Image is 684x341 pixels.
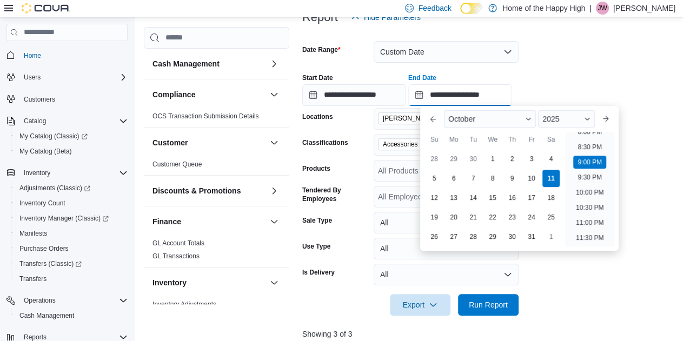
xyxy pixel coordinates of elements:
[542,170,560,187] div: day-11
[374,212,519,233] button: All
[15,272,51,285] a: Transfers
[15,212,113,225] a: Inventory Manager (Classic)
[19,214,109,223] span: Inventory Manager (Classic)
[460,14,461,15] span: Dark Mode
[11,308,132,323] button: Cash Management
[572,231,608,244] li: 11:30 PM
[374,264,519,285] button: All
[464,189,482,206] div: day-14
[15,309,78,322] a: Cash Management
[302,242,330,251] label: Use Type
[15,257,128,270] span: Transfers (Classic)
[19,49,128,62] span: Home
[574,156,607,169] li: 9:00 PM
[11,271,132,286] button: Transfers
[15,145,76,158] a: My Catalog (Beta)
[484,228,501,245] div: day-29
[464,150,482,168] div: day-30
[574,171,607,184] li: 9:30 PM
[268,184,281,197] button: Discounts & Promotions
[302,73,333,82] label: Start Date
[19,275,47,283] span: Transfers
[523,209,540,226] div: day-24
[523,131,540,148] div: Fr
[19,229,47,238] span: Manifests
[152,58,220,69] h3: Cash Management
[503,131,521,148] div: Th
[302,84,406,106] input: Press the down key to open a popover containing a calendar.
[24,169,50,177] span: Inventory
[426,131,443,148] div: Su
[15,197,128,210] span: Inventory Count
[152,216,265,227] button: Finance
[15,130,92,143] a: My Catalog (Classic)
[424,110,442,128] button: Previous Month
[152,112,259,120] a: OCS Transaction Submission Details
[152,89,265,100] button: Compliance
[523,228,540,245] div: day-31
[15,130,128,143] span: My Catalog (Classic)
[19,115,128,128] span: Catalog
[302,45,341,54] label: Date Range
[484,189,501,206] div: day-15
[24,73,41,82] span: Users
[19,147,72,156] span: My Catalog (Beta)
[543,115,560,123] span: 2025
[542,131,560,148] div: Sa
[152,137,265,148] button: Customer
[445,228,462,245] div: day-27
[15,242,73,255] a: Purchase Orders
[572,201,608,214] li: 10:30 PM
[542,228,560,245] div: day-1
[426,228,443,245] div: day-26
[503,189,521,206] div: day-16
[383,113,467,124] span: [PERSON_NAME] - Second Ave - Prairie Records
[464,209,482,226] div: day-21
[152,161,202,168] a: Customer Queue
[589,2,592,15] p: |
[144,110,289,127] div: Compliance
[152,89,195,100] h3: Compliance
[15,257,86,270] a: Transfers (Classic)
[542,209,560,226] div: day-25
[11,211,132,226] a: Inventory Manager (Classic)
[11,256,132,271] a: Transfers (Classic)
[15,182,128,195] span: Adjustments (Classic)
[11,226,132,241] button: Manifests
[426,209,443,226] div: day-19
[144,158,289,175] div: Customer
[15,242,128,255] span: Purchase Orders
[19,71,45,84] button: Users
[396,294,444,316] span: Export
[19,259,82,268] span: Transfers (Classic)
[2,48,132,63] button: Home
[19,132,88,141] span: My Catalog (Classic)
[19,244,69,253] span: Purchase Orders
[374,238,519,259] button: All
[572,216,608,229] li: 11:00 PM
[445,150,462,168] div: day-29
[268,57,281,70] button: Cash Management
[15,227,51,240] a: Manifests
[302,138,348,147] label: Classifications
[152,137,188,148] h3: Customer
[302,112,333,121] label: Locations
[458,294,519,316] button: Run Report
[502,2,585,15] p: Home of the Happy High
[464,228,482,245] div: day-28
[523,189,540,206] div: day-17
[152,277,187,288] h3: Inventory
[302,268,335,277] label: Is Delivery
[364,12,421,23] span: Hide Parameters
[19,184,90,192] span: Adjustments (Classic)
[484,209,501,226] div: day-22
[24,51,41,60] span: Home
[597,2,607,15] span: JW
[152,185,241,196] h3: Discounts & Promotions
[572,186,608,199] li: 10:00 PM
[19,311,74,320] span: Cash Management
[2,165,132,180] button: Inventory
[11,180,132,196] a: Adjustments (Classic)
[383,139,418,150] span: Accessories
[418,3,451,14] span: Feedback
